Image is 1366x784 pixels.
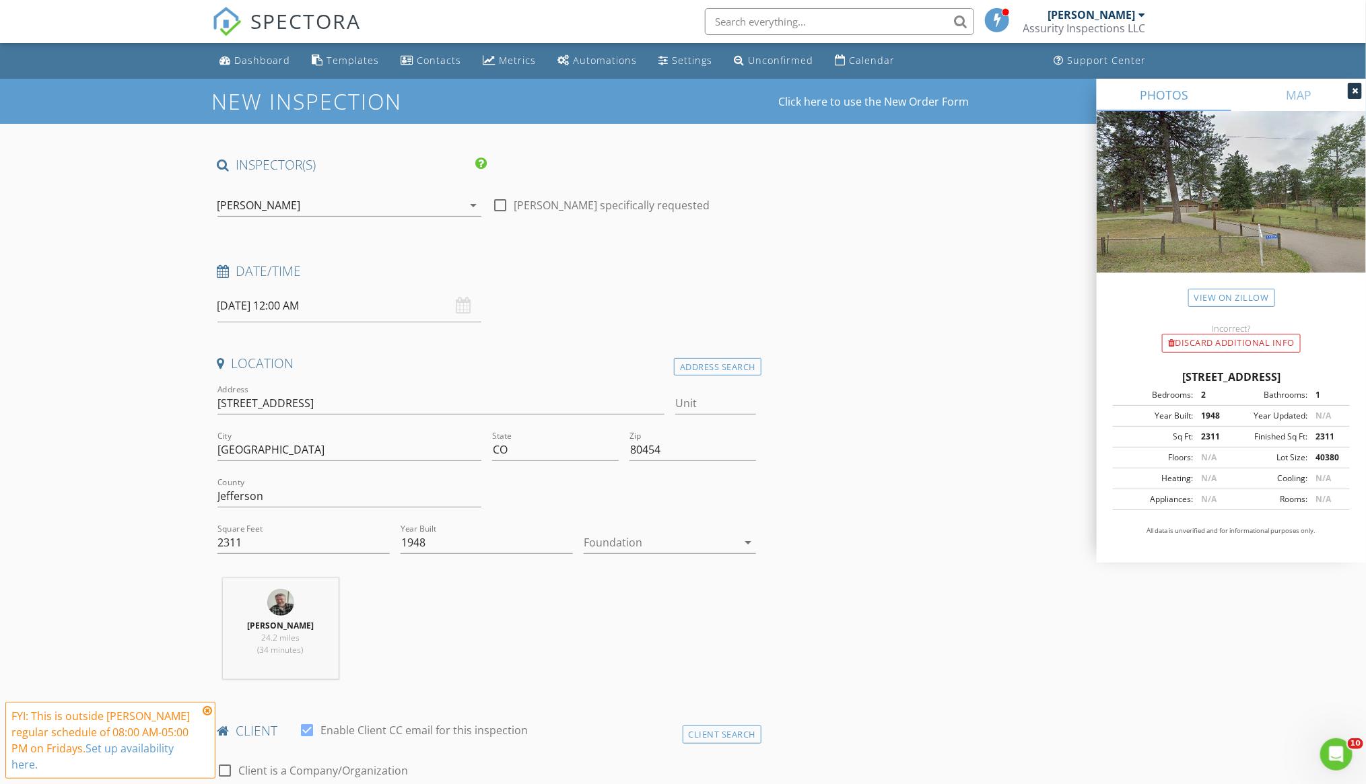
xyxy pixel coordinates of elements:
[1193,389,1231,401] div: 2
[673,54,713,67] div: Settings
[1231,431,1307,443] div: Finished Sq Ft:
[217,156,487,174] h4: INSPECTOR(S)
[1049,48,1152,73] a: Support Center
[215,48,296,73] a: Dashboard
[740,534,756,550] i: arrow_drop_down
[683,725,762,744] div: Client Search
[1316,410,1331,421] span: N/A
[1117,493,1193,505] div: Appliances:
[217,199,301,211] div: [PERSON_NAME]
[217,289,481,322] input: Select date
[307,48,385,73] a: Templates
[1201,472,1217,484] span: N/A
[239,764,409,777] label: Client is a Company/Organization
[251,7,362,35] span: SPECTORA
[1048,8,1136,22] div: [PERSON_NAME]
[1113,369,1350,385] div: [STREET_ADDRESS]
[1113,526,1350,536] p: All data is unverified and for informational purposes only.
[327,54,380,67] div: Templates
[396,48,467,73] a: Contacts
[1320,738,1353,771] iframe: Intercom live chat
[217,355,757,372] h4: Location
[749,54,814,67] div: Unconfirmed
[217,722,757,740] h4: client
[258,644,304,655] span: (34 minutes)
[1188,289,1275,307] a: View on Zillow
[212,18,362,46] a: SPECTORA
[321,723,528,737] label: Enable Client CC email for this inspection
[1097,111,1366,305] img: streetview
[1231,493,1307,505] div: Rooms:
[261,632,300,643] span: 24.2 miles
[1231,389,1307,401] div: Bathrooms:
[1316,472,1331,484] span: N/A
[1307,389,1346,401] div: 1
[235,54,291,67] div: Dashboard
[850,54,895,67] div: Calendar
[705,8,974,35] input: Search everything...
[1117,472,1193,485] div: Heating:
[553,48,643,73] a: Automations (Basic)
[1117,452,1193,464] div: Floors:
[729,48,819,73] a: Unconfirmed
[465,197,481,213] i: arrow_drop_down
[1201,493,1217,505] span: N/A
[417,54,462,67] div: Contacts
[1117,389,1193,401] div: Bedrooms:
[1193,431,1231,443] div: 2311
[1193,410,1231,422] div: 1948
[1231,452,1307,464] div: Lot Size:
[1231,410,1307,422] div: Year Updated:
[1201,452,1217,463] span: N/A
[212,90,510,113] h1: New Inspection
[1162,334,1301,353] div: Discard Additional info
[779,96,969,107] a: Click here to use the New Order Form
[514,199,710,212] label: [PERSON_NAME] specifically requested
[1231,79,1366,111] a: MAP
[1307,452,1346,464] div: 40380
[500,54,537,67] div: Metrics
[830,48,901,73] a: Calendar
[574,54,638,67] div: Automations
[478,48,542,73] a: Metrics
[1097,323,1366,334] div: Incorrect?
[1068,54,1147,67] div: Support Center
[1231,472,1307,485] div: Cooling:
[674,358,761,376] div: Address Search
[1117,431,1193,443] div: Sq Ft:
[1023,22,1146,35] div: Assurity Inspections LLC
[247,620,314,631] strong: [PERSON_NAME]
[1316,493,1331,505] span: N/A
[11,708,199,773] div: FYI: This is outside [PERSON_NAME] regular schedule of 08:00 AM-05:00 PM on Fridays.
[1117,410,1193,422] div: Year Built:
[11,741,174,772] a: Set up availability here.
[267,589,294,616] img: 20240104_144641.jpg
[217,262,757,280] h4: Date/Time
[1348,738,1363,749] span: 10
[1097,79,1231,111] a: PHOTOS
[654,48,718,73] a: Settings
[212,7,242,36] img: The Best Home Inspection Software - Spectora
[1307,431,1346,443] div: 2311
